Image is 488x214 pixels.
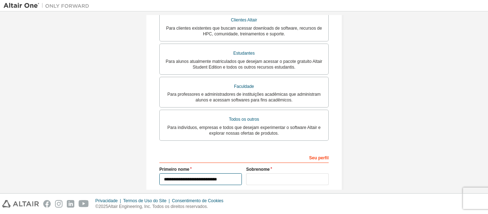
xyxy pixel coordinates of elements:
[309,155,329,160] font: Seu perfil
[67,200,74,208] img: linkedin.svg
[159,167,189,172] font: Primeiro nome
[95,204,99,209] font: ©
[43,200,51,208] img: facebook.svg
[233,51,255,56] font: Estudantes
[108,204,208,209] font: Altair Engineering, Inc. Todos os direitos reservados.
[79,200,89,208] img: youtube.svg
[172,198,223,203] font: Consentimento de Cookies
[95,198,118,203] font: Privacidade
[99,204,108,209] font: 2025
[2,200,39,208] img: altair_logo.svg
[246,167,270,172] font: Sobrenome
[166,26,322,36] font: Para clientes existentes que buscam acessar downloads de software, recursos de HPC, comunidade, t...
[231,18,257,23] font: Clientes Altair
[168,125,321,136] font: Para indivíduos, empresas e todos que desejam experimentar o software Altair e explorar nossas of...
[234,84,254,89] font: Faculdade
[55,200,63,208] img: instagram.svg
[4,2,93,9] img: Altair Um
[123,198,166,203] font: Termos de Uso do Site
[229,117,259,122] font: Todos os outros
[168,92,321,103] font: Para professores e administradores de instituições acadêmicas que administram alunos e acessam so...
[166,59,322,70] font: Para alunos atualmente matriculados que desejam acessar o pacote gratuito Altair Student Edition ...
